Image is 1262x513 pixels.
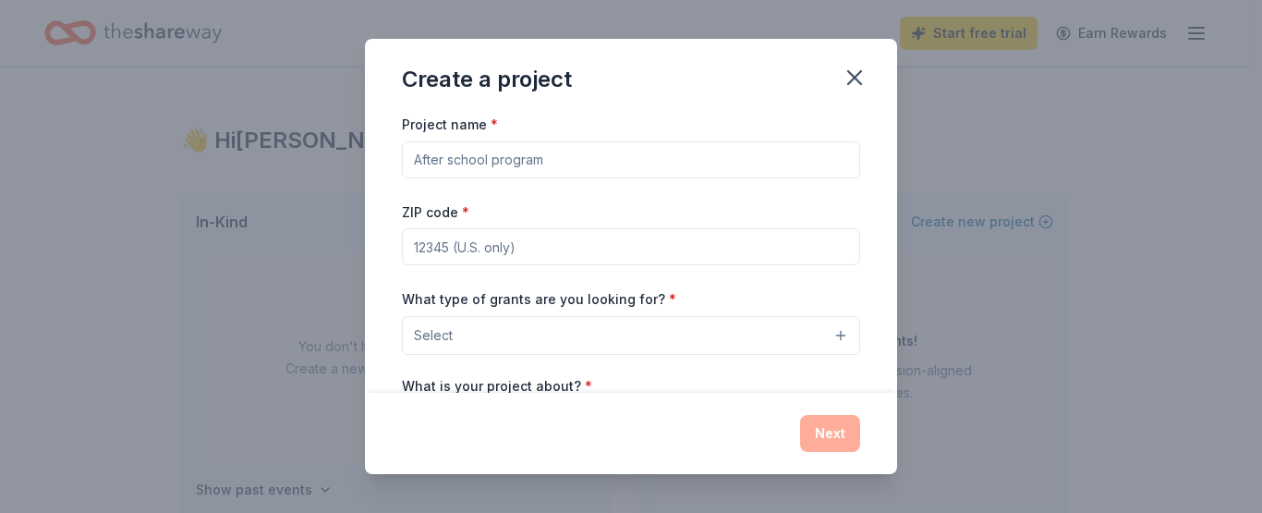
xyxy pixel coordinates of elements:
[402,377,592,396] label: What is your project about?
[402,228,860,265] input: 12345 (U.S. only)
[414,324,453,347] span: Select
[402,141,860,178] input: After school program
[402,290,676,309] label: What type of grants are you looking for?
[402,316,860,355] button: Select
[402,65,572,94] div: Create a project
[402,203,469,222] label: ZIP code
[402,116,498,134] label: Project name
